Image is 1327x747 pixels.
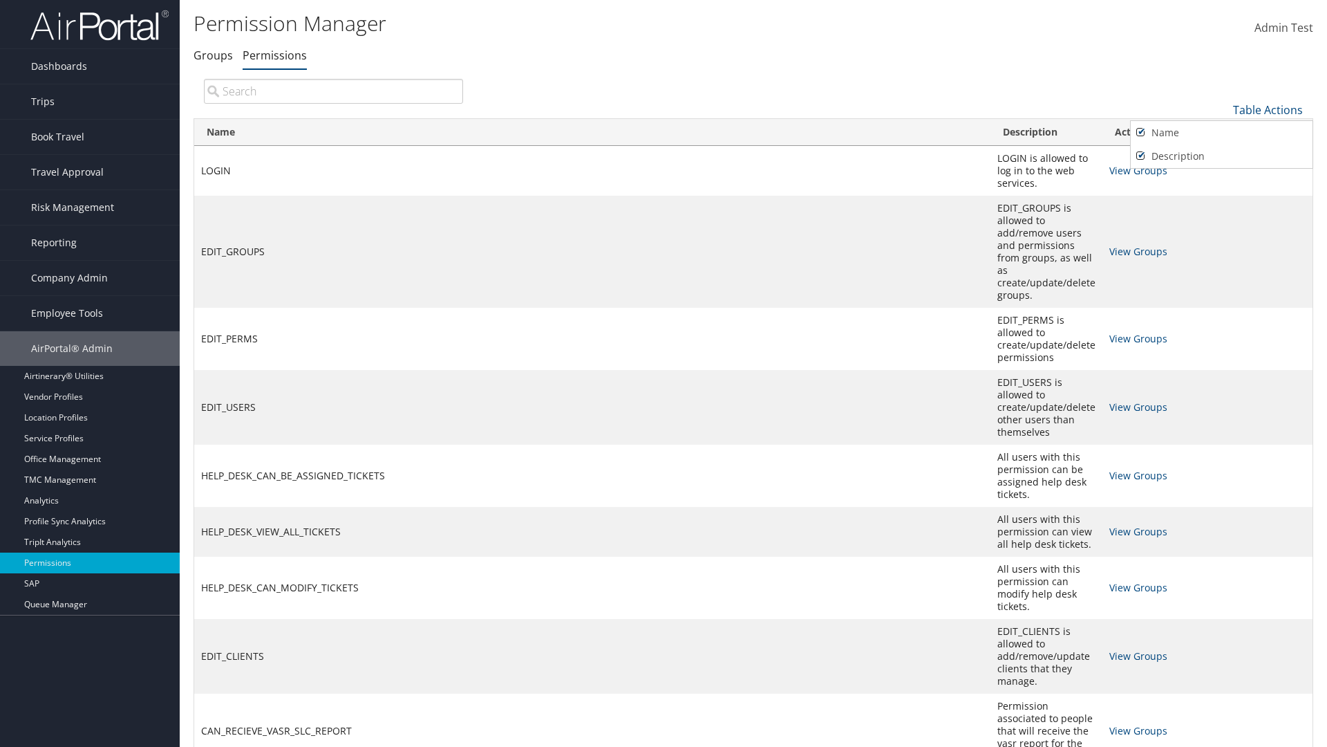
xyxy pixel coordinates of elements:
span: Travel Approval [31,155,104,190]
span: Reporting [31,225,77,260]
span: AirPortal® Admin [31,331,113,366]
span: Employee Tools [31,296,103,331]
a: Name [1131,121,1312,145]
span: Book Travel [31,120,84,154]
span: Risk Management [31,190,114,225]
span: Dashboards [31,49,87,84]
span: Trips [31,84,55,119]
img: airportal-logo.png [30,9,169,41]
span: Company Admin [31,261,108,295]
a: Description [1131,145,1312,168]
